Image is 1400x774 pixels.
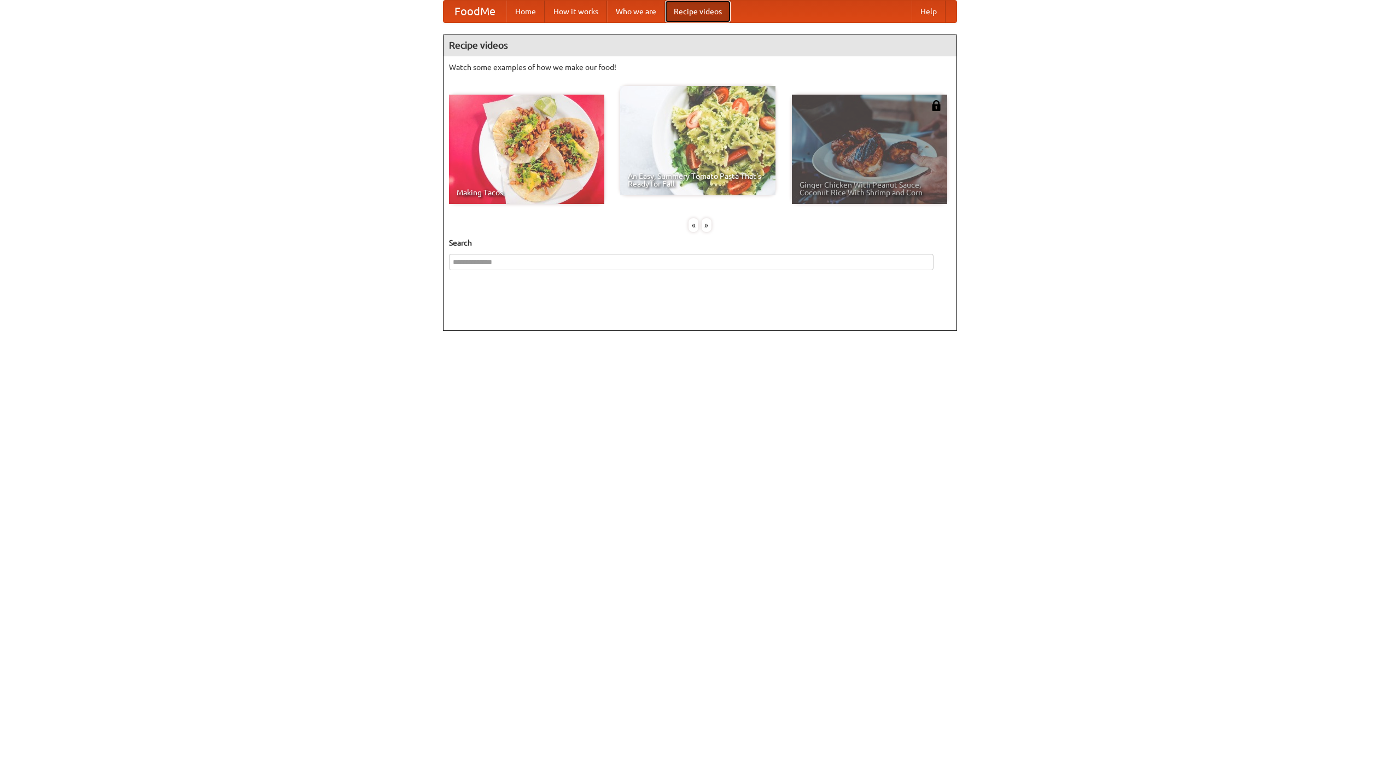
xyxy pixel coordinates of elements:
a: Making Tacos [449,95,604,204]
a: Who we are [607,1,665,22]
div: » [702,218,711,232]
a: FoodMe [444,1,506,22]
a: Recipe videos [665,1,731,22]
a: Help [912,1,946,22]
span: An Easy, Summery Tomato Pasta That's Ready for Fall [628,172,768,188]
p: Watch some examples of how we make our food! [449,62,951,73]
a: An Easy, Summery Tomato Pasta That's Ready for Fall [620,86,775,195]
span: Making Tacos [457,189,597,196]
div: « [689,218,698,232]
a: How it works [545,1,607,22]
a: Home [506,1,545,22]
h4: Recipe videos [444,34,956,56]
h5: Search [449,237,951,248]
img: 483408.png [931,100,942,111]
